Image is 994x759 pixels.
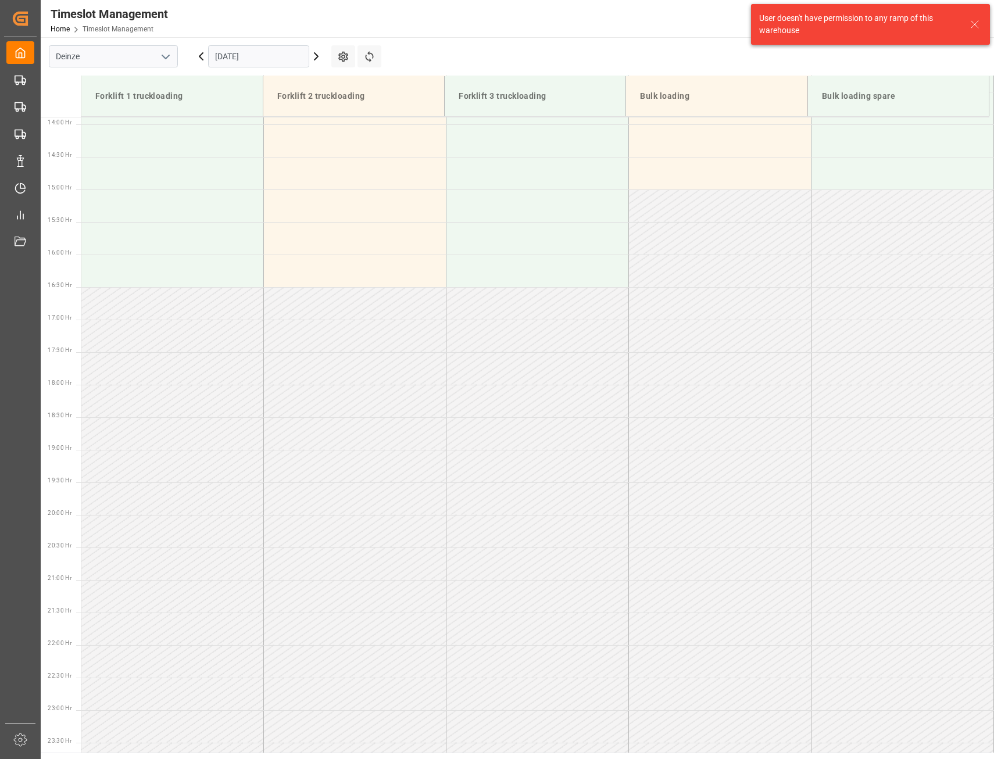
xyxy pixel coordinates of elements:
[48,445,71,451] span: 19:00 Hr
[48,314,71,321] span: 17:00 Hr
[48,347,71,353] span: 17:30 Hr
[48,217,71,223] span: 15:30 Hr
[208,45,309,67] input: DD.MM.YYYY
[48,672,71,679] span: 22:30 Hr
[51,5,168,23] div: Timeslot Management
[91,85,253,107] div: Forklift 1 truckloading
[48,152,71,158] span: 14:30 Hr
[48,575,71,581] span: 21:00 Hr
[454,85,616,107] div: Forklift 3 truckloading
[48,737,71,744] span: 23:30 Hr
[635,85,798,107] div: Bulk loading
[48,119,71,126] span: 14:00 Hr
[48,184,71,191] span: 15:00 Hr
[156,48,174,66] button: open menu
[48,412,71,418] span: 18:30 Hr
[48,607,71,614] span: 21:30 Hr
[48,510,71,516] span: 20:00 Hr
[273,85,435,107] div: Forklift 2 truckloading
[759,12,959,37] div: User doesn't have permission to any ramp of this warehouse
[48,542,71,549] span: 20:30 Hr
[49,45,178,67] input: Type to search/select
[48,282,71,288] span: 16:30 Hr
[48,640,71,646] span: 22:00 Hr
[48,705,71,711] span: 23:00 Hr
[817,85,979,107] div: Bulk loading spare
[48,477,71,484] span: 19:30 Hr
[48,249,71,256] span: 16:00 Hr
[51,25,70,33] a: Home
[48,379,71,386] span: 18:00 Hr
